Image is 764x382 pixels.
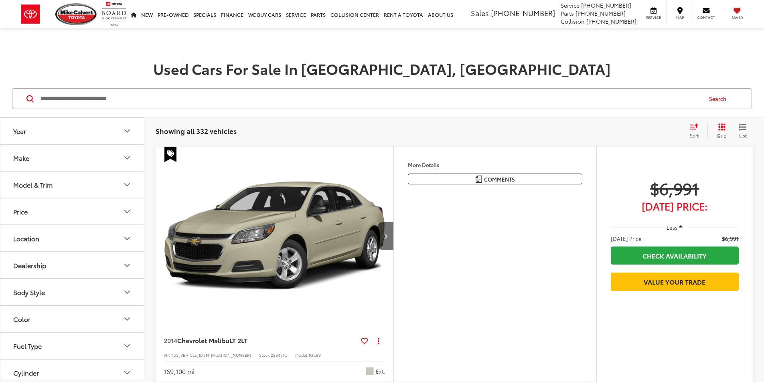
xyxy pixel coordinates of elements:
div: Location [122,234,132,243]
span: Comments [484,176,515,183]
span: Less [667,224,677,231]
span: $6,991 [611,178,739,198]
span: Model: [295,352,308,358]
span: Parts [561,9,574,17]
button: ColorColor [0,306,145,332]
span: Chevrolet Malibu [177,336,229,345]
span: Collision [561,17,585,25]
span: Service [561,1,580,9]
button: Select sort value [686,123,707,139]
div: Model & Trim [122,180,132,190]
span: Map [671,15,689,20]
span: [US_VEHICLE_IDENTIFICATION_NUMBER] [172,352,251,358]
div: Cylinder [13,369,39,376]
span: [PHONE_NUMBER] [581,1,631,9]
button: Grid View [707,123,733,139]
div: Price [122,207,132,216]
span: List [739,132,747,139]
button: Search [701,89,738,109]
img: Mike Calvert Toyota [55,3,98,25]
span: 253471C [271,352,287,358]
div: Year [13,127,26,135]
div: Body Style [122,287,132,297]
div: Cylinder [122,368,132,378]
a: Value Your Trade [611,273,739,291]
div: Dealership [122,261,132,270]
div: Color [13,315,30,323]
span: Sort [690,132,699,139]
span: 2014 [164,336,177,345]
div: Model & Trim [13,181,53,188]
span: [PHONE_NUMBER] [576,9,626,17]
span: VIN: [164,352,172,358]
a: 2014 Chevrolet Malibu LT 2LT2014 Chevrolet Malibu LT 2LT2014 Chevrolet Malibu LT 2LT2014 Chevrole... [155,147,394,325]
button: MakeMake [0,145,145,171]
button: Fuel TypeFuel Type [0,333,145,359]
img: Comments [476,176,482,182]
span: Stock: [259,352,271,358]
span: LT 2LT [229,336,247,345]
span: [DATE] Price: [611,202,739,210]
span: Special [164,147,176,162]
span: $6,991 [722,234,739,243]
div: Fuel Type [122,341,132,351]
span: [PHONE_NUMBER] [586,17,636,25]
span: Service [644,15,663,20]
span: Ext. [376,368,385,375]
div: Dealership [13,261,46,269]
div: Location [13,234,39,242]
button: List View [733,123,753,139]
span: [PHONE_NUMBER] [491,8,555,18]
button: PricePrice [0,198,145,224]
button: LocationLocation [0,225,145,251]
button: Body StyleBody Style [0,279,145,305]
button: Model & TrimModel & Trim [0,172,145,198]
div: Fuel Type [13,342,42,350]
div: Body Style [13,288,45,296]
button: DealershipDealership [0,252,145,278]
button: Actions [371,333,385,348]
div: 169,100 mi [164,367,195,376]
span: dropdown dots [378,338,379,344]
button: Next image [377,222,393,250]
div: Year [122,126,132,136]
span: Sales [471,8,489,18]
img: 2014 Chevrolet Malibu LT 2LT [155,147,394,326]
span: Showing all 332 vehicles [156,126,237,135]
div: Make [13,154,29,162]
a: 2014Chevrolet MalibuLT 2LT [164,336,358,345]
button: Less [663,220,687,234]
span: Saved [728,15,746,20]
a: Check Availability [611,247,739,265]
div: Price [13,208,28,215]
div: 2014 Chevrolet Malibu LT 2LT 0 [155,147,394,325]
span: Grid [717,132,727,139]
span: Contact [697,15,715,20]
span: Champagne Silver Metallic [366,367,374,375]
span: 1GC69 [308,352,321,358]
span: [DATE] Price: [611,234,643,243]
input: Search by Make, Model, or Keyword [40,89,701,108]
h4: More Details [408,162,582,168]
button: YearYear [0,118,145,144]
div: Color [122,314,132,324]
button: Comments [408,174,582,184]
div: Make [122,153,132,163]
